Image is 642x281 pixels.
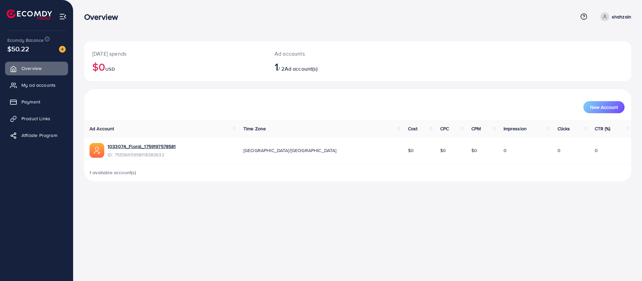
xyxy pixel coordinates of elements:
span: $50.22 [7,44,29,54]
span: Impression [504,125,527,132]
span: Ecomdy Balance [7,37,44,44]
span: 0 [558,147,561,154]
img: image [59,46,66,53]
a: Payment [5,95,68,109]
span: CPM [471,125,481,132]
span: Payment [21,98,40,105]
span: Ad account(s) [285,65,317,72]
span: Ad Account [90,125,114,132]
iframe: Chat [614,251,637,276]
p: shahzain [612,13,631,21]
span: [GEOGRAPHIC_DATA]/[GEOGRAPHIC_DATA] [243,147,337,154]
span: ID: 7555695958118383632 [108,151,176,158]
button: New Account [583,101,625,113]
a: Overview [5,62,68,75]
span: $0 [408,147,414,154]
img: logo [7,9,52,20]
span: 0 [504,147,507,154]
a: My ad accounts [5,78,68,92]
span: New Account [590,105,618,110]
span: 0 [595,147,598,154]
span: $0 [440,147,446,154]
span: Clicks [558,125,570,132]
a: Affiliate Program [5,129,68,142]
img: menu [59,13,67,20]
span: 1 available account(s) [90,169,136,176]
a: Product Links [5,112,68,125]
span: Cost [408,125,418,132]
img: ic-ads-acc.e4c84228.svg [90,143,104,158]
span: 1 [275,59,278,74]
p: Ad accounts [275,50,395,58]
span: CPC [440,125,449,132]
span: Product Links [21,115,50,122]
h2: / 2 [275,60,395,73]
h3: Overview [84,12,123,22]
a: shahzain [598,12,631,21]
span: $0 [471,147,477,154]
span: USD [105,66,115,72]
span: Overview [21,65,42,72]
span: My ad accounts [21,82,56,88]
span: CTR (%) [595,125,610,132]
p: [DATE] spends [92,50,258,58]
span: Time Zone [243,125,266,132]
a: 1033074_Floral_1759197578581 [108,143,176,150]
span: Affiliate Program [21,132,57,139]
h2: $0 [92,60,258,73]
